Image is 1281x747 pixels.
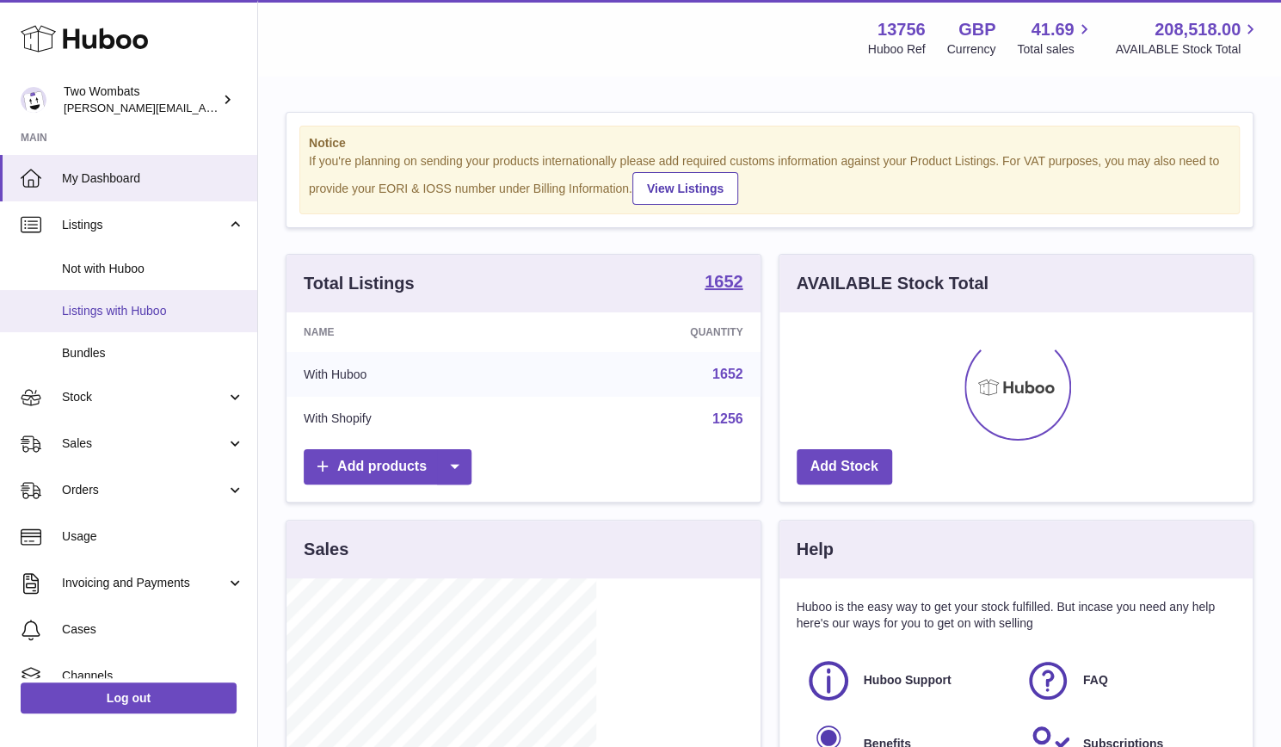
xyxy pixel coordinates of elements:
span: Orders [62,482,226,498]
span: Stock [62,389,226,405]
span: Listings [62,217,226,233]
span: Invoicing and Payments [62,575,226,591]
span: 208,518.00 [1155,18,1241,41]
a: View Listings [632,172,738,205]
strong: GBP [958,18,995,41]
td: With Shopify [286,397,542,441]
span: Channels [62,668,244,684]
img: alan@twowombats.com [21,87,46,113]
span: Usage [62,528,244,545]
h3: AVAILABLE Stock Total [797,272,988,295]
strong: Notice [309,135,1230,151]
span: FAQ [1083,672,1108,688]
a: Add Stock [797,449,892,485]
span: Sales [62,435,226,452]
div: If you're planning on sending your products internationally please add required customs informati... [309,153,1230,205]
strong: 13756 [878,18,926,41]
a: 1652 [712,367,743,381]
p: Huboo is the easy way to get your stock fulfilled. But incase you need any help here's our ways f... [797,599,1236,632]
a: 208,518.00 AVAILABLE Stock Total [1115,18,1260,58]
a: Add products [304,449,471,485]
span: Cases [62,621,244,638]
td: With Huboo [286,352,542,397]
a: 1256 [712,411,743,426]
span: Huboo Support [864,672,952,688]
span: Listings with Huboo [62,303,244,319]
th: Quantity [542,312,761,352]
div: Two Wombats [64,83,219,116]
a: 1652 [705,273,743,293]
th: Name [286,312,542,352]
span: [PERSON_NAME][EMAIL_ADDRESS][DOMAIN_NAME] [64,101,345,114]
a: Log out [21,682,237,713]
strong: 1652 [705,273,743,290]
span: My Dashboard [62,170,244,187]
a: FAQ [1025,657,1227,704]
span: 41.69 [1031,18,1074,41]
span: AVAILABLE Stock Total [1115,41,1260,58]
span: Total sales [1017,41,1093,58]
span: Not with Huboo [62,261,244,277]
div: Huboo Ref [868,41,926,58]
div: Currency [947,41,996,58]
span: Bundles [62,345,244,361]
a: 41.69 Total sales [1017,18,1093,58]
a: Huboo Support [805,657,1007,704]
h3: Help [797,538,834,561]
h3: Sales [304,538,348,561]
h3: Total Listings [304,272,415,295]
